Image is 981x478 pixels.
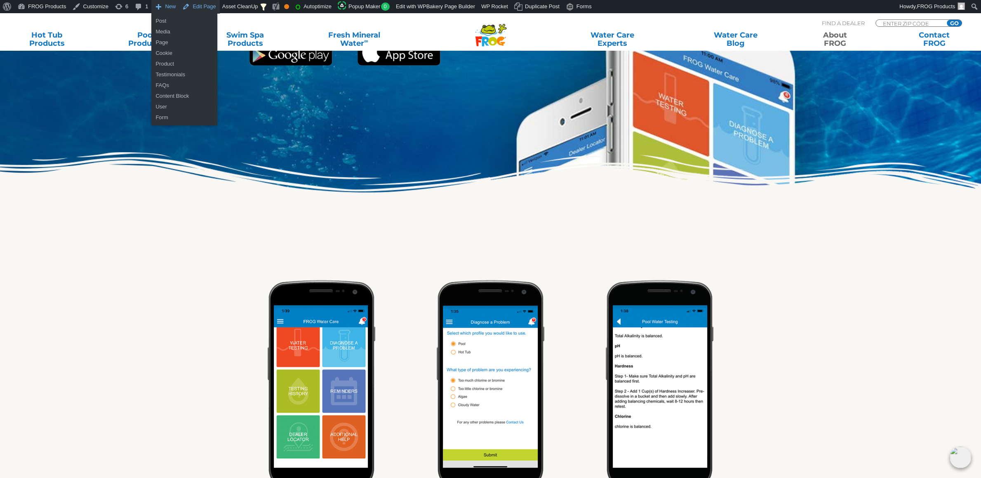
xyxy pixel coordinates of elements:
[151,13,217,125] ul: New
[249,38,332,66] img: Google Play
[357,38,440,66] img: Apple App Store
[151,112,217,123] a: Form
[882,20,938,27] input: Zip Code Form
[364,38,368,44] sup: ∞
[151,37,217,48] a: Page
[151,59,217,69] a: Product
[381,2,390,11] span: 0
[284,4,289,9] div: OK
[151,91,217,101] a: Content Block
[917,3,955,9] span: FROG Products
[950,447,971,468] img: openIcon
[151,101,217,112] a: User
[306,31,402,47] a: Fresh MineralWater∞
[151,69,217,80] a: Testimonials
[151,80,217,91] a: FAQs
[8,31,85,47] a: Hot TubProducts
[151,26,217,37] a: Media
[151,48,217,59] a: Cookie
[896,31,973,47] a: ContactFROG
[550,31,675,47] a: Water CareExperts
[697,31,774,47] a: Water CareBlog
[947,20,962,26] input: GO
[207,31,284,47] a: Swim SpaProducts
[822,19,865,27] p: Find A Dealer
[108,31,185,47] a: PoolProducts
[151,16,217,26] a: Post
[796,31,873,47] a: AboutFROG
